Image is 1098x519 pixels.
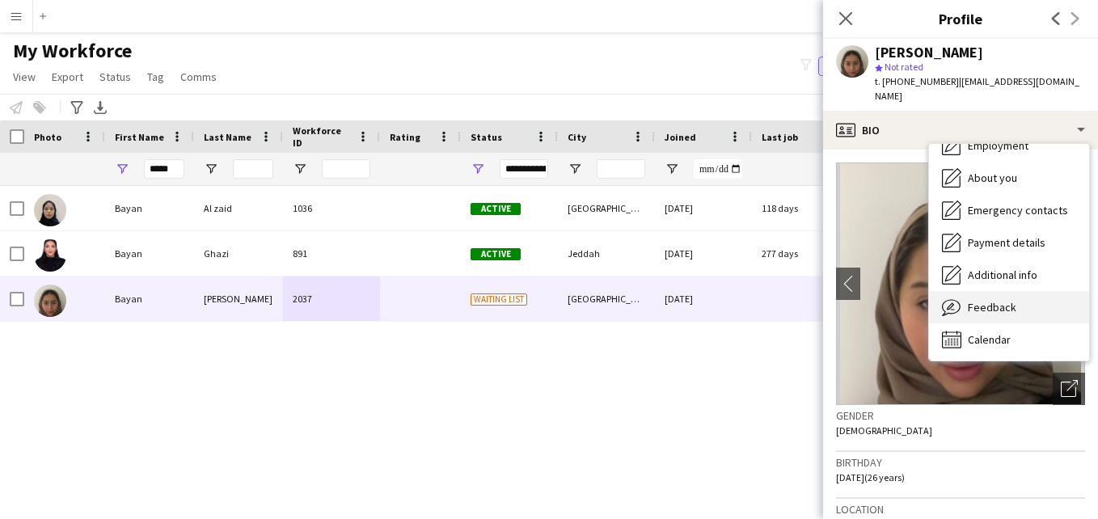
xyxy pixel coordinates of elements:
[204,162,218,176] button: Open Filter Menu
[968,332,1011,347] span: Calendar
[233,159,273,179] input: Last Name Filter Input
[105,276,194,321] div: Bayan
[836,502,1085,517] h3: Location
[52,70,83,84] span: Export
[115,162,129,176] button: Open Filter Menu
[665,131,696,143] span: Joined
[45,66,90,87] a: Export
[67,98,87,117] app-action-btn: Advanced filters
[929,194,1089,226] div: Emergency contacts
[194,186,283,230] div: Al zaid
[471,162,485,176] button: Open Filter Menu
[885,61,923,73] span: Not rated
[655,186,752,230] div: [DATE]
[147,70,164,84] span: Tag
[322,159,370,179] input: Workforce ID Filter Input
[968,268,1037,282] span: Additional info
[99,70,131,84] span: Status
[836,162,1085,405] img: Crew avatar or photo
[471,248,521,260] span: Active
[558,231,655,276] div: Jeddah
[752,186,849,230] div: 118 days
[194,231,283,276] div: Ghazi
[6,66,42,87] a: View
[283,276,380,321] div: 2037
[968,138,1028,153] span: Employment
[194,276,283,321] div: [PERSON_NAME]
[174,66,223,87] a: Comms
[204,131,251,143] span: Last Name
[929,323,1089,356] div: Calendar
[180,70,217,84] span: Comms
[13,39,132,63] span: My Workforce
[836,471,905,483] span: [DATE] (26 years)
[13,70,36,84] span: View
[665,162,679,176] button: Open Filter Menu
[836,408,1085,423] h3: Gender
[283,186,380,230] div: 1036
[929,226,1089,259] div: Payment details
[471,203,521,215] span: Active
[823,111,1098,150] div: Bio
[1053,373,1085,405] div: Open photos pop-in
[968,203,1068,217] span: Emergency contacts
[91,98,110,117] app-action-btn: Export XLSX
[34,194,66,226] img: Bayan Al zaid
[823,8,1098,29] h3: Profile
[929,162,1089,194] div: About you
[34,285,66,317] img: Bayan Mohammed
[968,235,1045,250] span: Payment details
[929,291,1089,323] div: Feedback
[597,159,645,179] input: City Filter Input
[694,159,742,179] input: Joined Filter Input
[875,45,983,60] div: [PERSON_NAME]
[568,162,582,176] button: Open Filter Menu
[144,159,184,179] input: First Name Filter Input
[929,129,1089,162] div: Employment
[568,131,586,143] span: City
[471,293,527,306] span: Waiting list
[141,66,171,87] a: Tag
[968,171,1017,185] span: About you
[283,231,380,276] div: 891
[105,231,194,276] div: Bayan
[115,131,164,143] span: First Name
[655,231,752,276] div: [DATE]
[558,186,655,230] div: [GEOGRAPHIC_DATA]
[836,424,932,437] span: [DEMOGRAPHIC_DATA]
[752,231,849,276] div: 277 days
[93,66,137,87] a: Status
[558,276,655,321] div: [GEOGRAPHIC_DATA]
[875,75,959,87] span: t. [PHONE_NUMBER]
[875,75,1079,102] span: | [EMAIL_ADDRESS][DOMAIN_NAME]
[34,131,61,143] span: Photo
[293,124,351,149] span: Workforce ID
[34,239,66,272] img: Bayan Ghazi
[655,276,752,321] div: [DATE]
[836,455,1085,470] h3: Birthday
[929,259,1089,291] div: Additional info
[762,131,798,143] span: Last job
[293,162,307,176] button: Open Filter Menu
[818,57,899,76] button: Everyone2,357
[105,186,194,230] div: Bayan
[471,131,502,143] span: Status
[968,300,1016,314] span: Feedback
[390,131,420,143] span: Rating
